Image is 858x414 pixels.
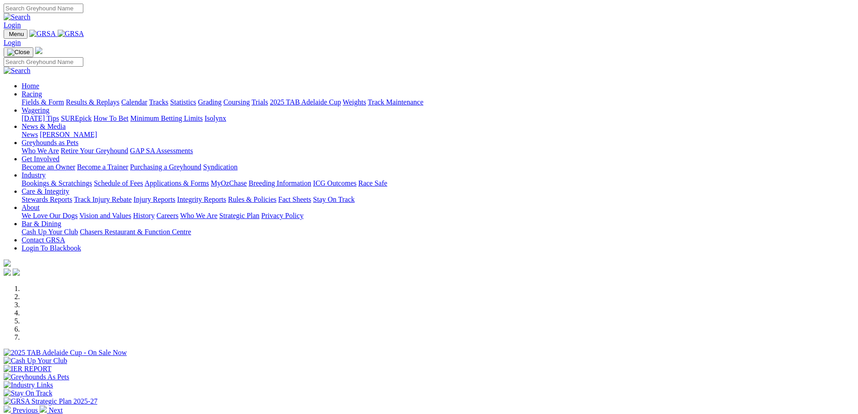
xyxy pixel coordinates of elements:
img: chevron-right-pager-white.svg [40,405,47,413]
img: Close [7,49,30,56]
div: About [22,212,854,220]
img: chevron-left-pager-white.svg [4,405,11,413]
a: [DATE] Tips [22,114,59,122]
a: Care & Integrity [22,187,69,195]
a: Syndication [203,163,237,171]
img: Stay On Track [4,389,52,397]
img: Cash Up Your Club [4,357,67,365]
img: Search [4,13,31,21]
a: Fields & Form [22,98,64,106]
a: Breeding Information [249,179,311,187]
span: Menu [9,31,24,37]
div: Get Involved [22,163,854,171]
a: Get Involved [22,155,59,163]
a: Become an Owner [22,163,75,171]
img: IER REPORT [4,365,51,373]
a: Become a Trainer [77,163,128,171]
a: Statistics [170,98,196,106]
a: SUREpick [61,114,91,122]
a: Minimum Betting Limits [130,114,203,122]
a: Grading [198,98,222,106]
img: GRSA Strategic Plan 2025-27 [4,397,97,405]
a: Integrity Reports [177,196,226,203]
a: Previous [4,406,40,414]
a: Strategic Plan [219,212,259,219]
input: Search [4,57,83,67]
div: Care & Integrity [22,196,854,204]
a: History [133,212,154,219]
div: Greyhounds as Pets [22,147,854,155]
a: [PERSON_NAME] [40,131,97,138]
a: Login To Blackbook [22,244,81,252]
a: Contact GRSA [22,236,65,244]
img: twitter.svg [13,268,20,276]
a: Stewards Reports [22,196,72,203]
a: Vision and Values [79,212,131,219]
img: Industry Links [4,381,53,389]
a: Schedule of Fees [94,179,143,187]
a: Applications & Forms [145,179,209,187]
a: Isolynx [204,114,226,122]
a: Track Maintenance [368,98,423,106]
a: Who We Are [180,212,218,219]
a: Chasers Restaurant & Function Centre [80,228,191,236]
img: facebook.svg [4,268,11,276]
div: Bar & Dining [22,228,854,236]
a: Trials [251,98,268,106]
a: Injury Reports [133,196,175,203]
a: News [22,131,38,138]
a: Weights [343,98,366,106]
a: Racing [22,90,42,98]
a: Fact Sheets [278,196,311,203]
a: Calendar [121,98,147,106]
div: Wagering [22,114,854,123]
a: Login [4,21,21,29]
a: We Love Our Dogs [22,212,77,219]
a: MyOzChase [211,179,247,187]
a: Next [40,406,63,414]
img: GRSA [29,30,56,38]
img: logo-grsa-white.png [35,47,42,54]
a: Privacy Policy [261,212,304,219]
a: Purchasing a Greyhound [130,163,201,171]
div: News & Media [22,131,854,139]
div: Racing [22,98,854,106]
span: Previous [13,406,38,414]
a: Industry [22,171,45,179]
button: Toggle navigation [4,29,27,39]
a: Tracks [149,98,168,106]
img: 2025 TAB Adelaide Cup - On Sale Now [4,349,127,357]
a: Rules & Policies [228,196,277,203]
a: About [22,204,40,211]
a: Results & Replays [66,98,119,106]
img: Greyhounds As Pets [4,373,69,381]
img: GRSA [58,30,84,38]
span: Next [49,406,63,414]
a: News & Media [22,123,66,130]
a: Who We Are [22,147,59,155]
a: How To Bet [94,114,129,122]
a: Cash Up Your Club [22,228,78,236]
a: Track Injury Rebate [74,196,132,203]
img: Search [4,67,31,75]
div: Industry [22,179,854,187]
a: Bookings & Scratchings [22,179,92,187]
a: ICG Outcomes [313,179,356,187]
a: 2025 TAB Adelaide Cup [270,98,341,106]
a: Coursing [223,98,250,106]
img: logo-grsa-white.png [4,259,11,267]
a: Login [4,39,21,46]
a: Bar & Dining [22,220,61,227]
a: Greyhounds as Pets [22,139,78,146]
a: Race Safe [358,179,387,187]
input: Search [4,4,83,13]
a: Stay On Track [313,196,354,203]
a: Retire Your Greyhound [61,147,128,155]
a: Wagering [22,106,50,114]
a: Home [22,82,39,90]
button: Toggle navigation [4,47,33,57]
a: GAP SA Assessments [130,147,193,155]
a: Careers [156,212,178,219]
